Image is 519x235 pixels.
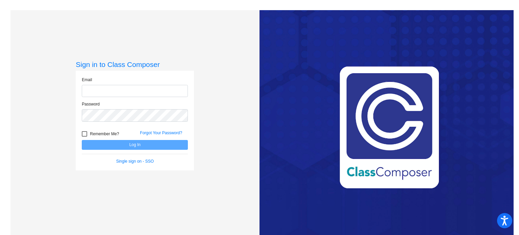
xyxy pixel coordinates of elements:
[90,130,119,138] span: Remember Me?
[82,101,100,107] label: Password
[76,60,194,69] h3: Sign in to Class Composer
[82,77,92,83] label: Email
[116,159,154,164] a: Single sign on - SSO
[140,131,182,135] a: Forgot Your Password?
[82,140,188,150] button: Log In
